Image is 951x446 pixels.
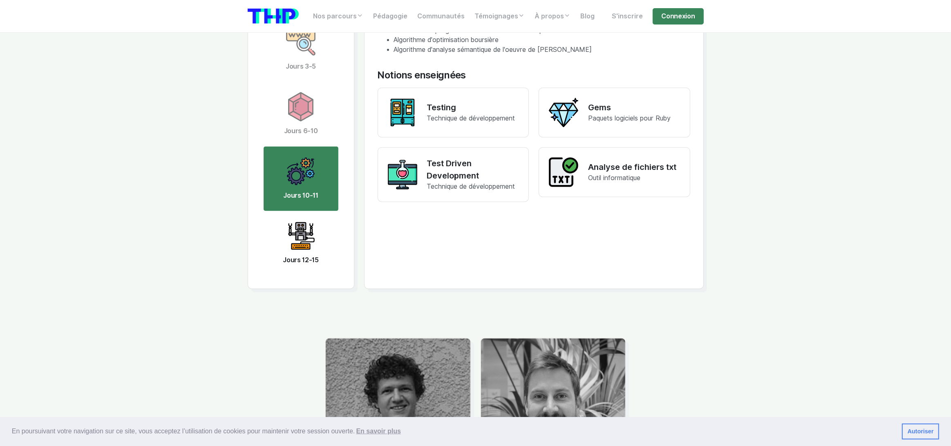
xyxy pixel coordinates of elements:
p: Testing [427,102,515,114]
span: Paquets logiciels pour Ruby [588,115,671,123]
a: Blog [576,8,600,25]
img: icon [286,221,316,251]
a: dismiss cookie message [902,424,939,440]
a: learn more about cookies [355,425,402,437]
span: En poursuivant votre navigation sur ce site, vous acceptez l’utilisation de cookies pour mainteni... [12,425,895,437]
div: Notions enseignées [378,70,690,82]
span: Technique de développement [427,183,515,191]
img: logo [248,9,299,24]
a: Jours 3-5 [264,18,338,82]
a: Connexion [653,8,703,25]
p: Gems [588,102,671,114]
img: icon [286,157,316,186]
li: Algorithme d'analyse sémantique de l'oeuvre de [PERSON_NAME] [394,45,690,55]
a: Témoignages [470,8,530,25]
a: Nos parcours [309,8,369,25]
a: À propos [530,8,576,25]
a: Jours 6-10 [264,82,338,147]
span: Technique de développement [427,115,515,123]
a: Communautés [413,8,470,25]
li: Algorithme d'optimisation boursière [394,36,690,45]
span: Outil informatique [588,174,640,182]
img: icon [286,92,316,122]
a: Pédagogie [369,8,413,25]
a: Jours 10-11 [264,147,338,211]
p: Analyse de fichiers txt [588,161,676,174]
p: Test Driven Development [427,158,519,182]
img: icon [286,28,316,57]
a: Jours 12-15 [264,211,338,276]
a: S'inscrire [607,8,648,25]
